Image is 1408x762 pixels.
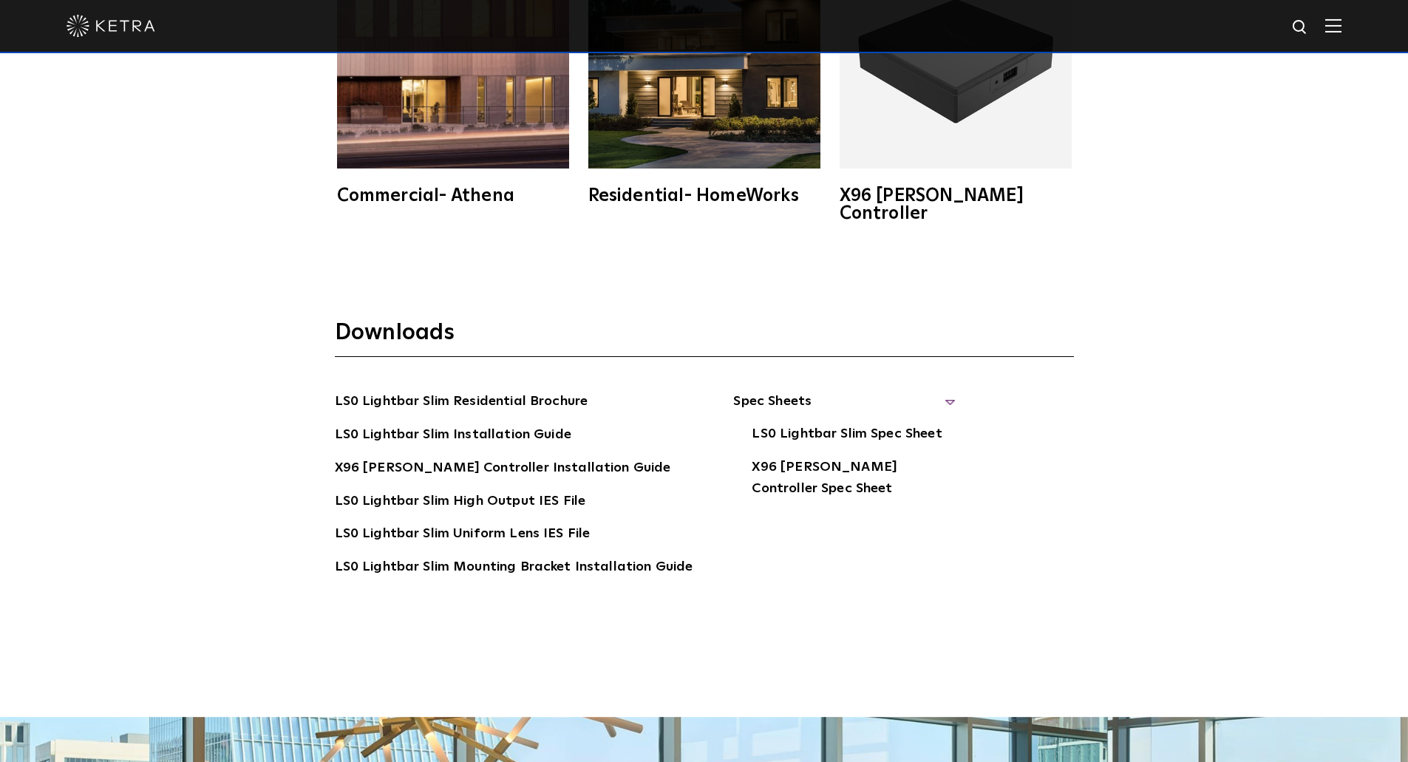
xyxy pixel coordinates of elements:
[335,457,671,481] a: X96 [PERSON_NAME] Controller Installation Guide
[335,391,588,415] a: LS0 Lightbar Slim Residential Brochure
[67,15,155,37] img: ketra-logo-2019-white
[1325,18,1341,33] img: Hamburger%20Nav.svg
[335,491,586,514] a: LS0 Lightbar Slim High Output IES File
[337,187,569,205] div: Commercial- Athena
[335,523,591,547] a: LS0 Lightbar Slim Uniform Lens IES File
[752,457,955,502] a: X96 [PERSON_NAME] Controller Spec Sheet
[1291,18,1310,37] img: search icon
[733,391,955,423] span: Spec Sheets
[335,424,571,448] a: LS0 Lightbar Slim Installation Guide
[588,187,820,205] div: Residential- HomeWorks
[335,557,693,580] a: LS0 Lightbar Slim Mounting Bracket Installation Guide
[840,187,1072,222] div: X96 [PERSON_NAME] Controller
[752,423,942,447] a: LS0 Lightbar Slim Spec Sheet
[335,319,1074,357] h3: Downloads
